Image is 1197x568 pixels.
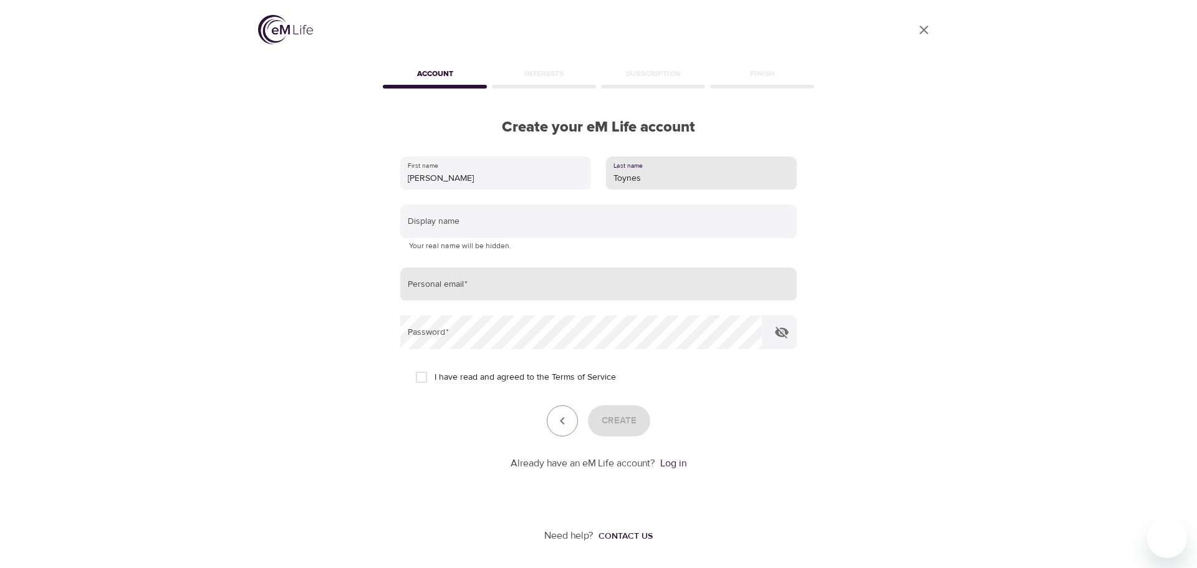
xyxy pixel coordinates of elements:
[552,371,616,384] a: Terms of Service
[544,529,594,543] p: Need help?
[258,15,313,44] img: logo
[909,15,939,45] a: close
[435,371,616,384] span: I have read and agreed to the
[1147,518,1187,558] iframe: Button to launch messaging window
[409,240,788,253] p: Your real name will be hidden.
[511,456,655,471] p: Already have an eM Life account?
[598,530,653,542] div: Contact us
[594,530,653,542] a: Contact us
[380,118,817,137] h2: Create your eM Life account
[660,457,686,469] a: Log in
